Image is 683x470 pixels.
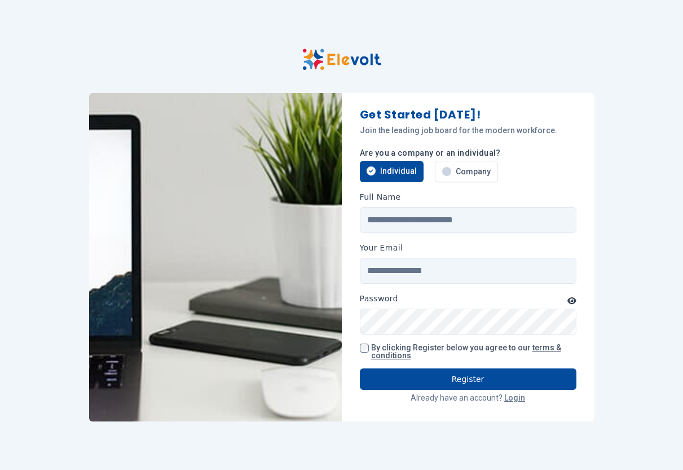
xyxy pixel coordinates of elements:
[360,242,403,253] label: Your Email
[89,93,342,421] img: image
[380,165,417,177] span: Individual
[360,191,401,203] label: Full Name
[360,107,576,122] h1: Get Started [DATE]!
[360,344,369,353] input: By clicking Register below you agree to our terms & conditions
[360,293,398,304] label: Password
[360,125,576,136] p: Join the leading job board for the modern workforce.
[456,166,491,177] span: Company
[360,147,576,159] p: Are you a company or an individual?
[371,343,561,360] span: By clicking Register below you agree to our
[360,368,576,390] button: Register
[302,49,381,71] img: Elevolt
[360,392,576,403] p: Already have an account?
[627,416,683,470] iframe: Chat Widget
[371,343,561,360] a: terms & conditions
[504,393,525,402] a: Login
